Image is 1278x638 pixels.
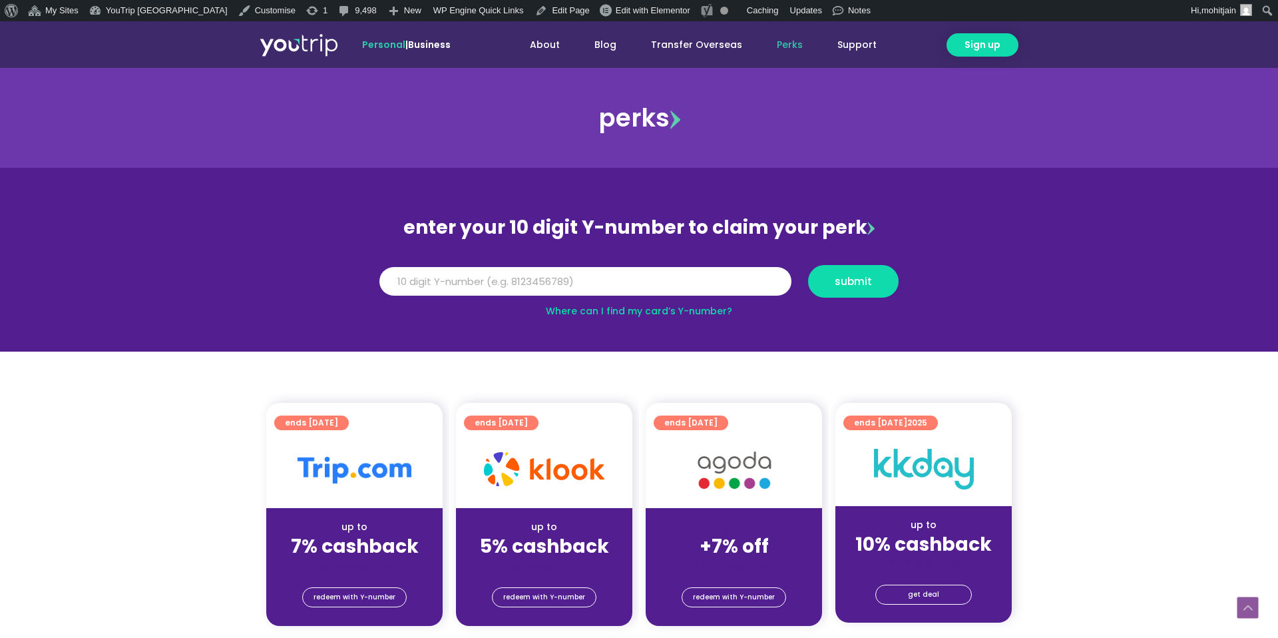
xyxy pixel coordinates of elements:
a: ends [DATE]2025 [843,416,938,430]
span: Personal [362,38,405,51]
span: Sign up [964,38,1000,52]
strong: 5% cashback [480,533,609,559]
span: redeem with Y-number [503,588,585,607]
span: ends [DATE] [285,416,338,430]
span: | [362,38,451,51]
a: redeem with Y-number [302,587,407,607]
strong: 10% cashback [855,531,992,557]
div: up to [846,518,1001,532]
span: mohitjain [1201,5,1236,15]
div: enter your 10 digit Y-number to claim your perk [373,210,905,245]
span: 2025 [907,417,927,428]
span: ends [DATE] [664,416,718,430]
div: (for stays only) [277,559,432,573]
span: submit [835,276,872,286]
input: 10 digit Y-number (e.g. 8123456789) [379,267,791,296]
a: Blog [577,33,634,57]
a: About [513,33,577,57]
span: Edit with Elementor [616,5,690,15]
a: ends [DATE] [464,416,538,430]
a: ends [DATE] [274,416,349,430]
a: Sign up [947,33,1018,57]
a: Perks [759,33,820,57]
a: Support [820,33,894,57]
a: redeem with Y-number [682,587,786,607]
span: get deal [908,585,939,604]
div: (for stays only) [467,559,622,573]
span: redeem with Y-number [314,588,395,607]
span: redeem with Y-number [693,588,775,607]
a: Transfer Overseas [634,33,759,57]
div: up to [277,520,432,534]
nav: Menu [487,33,894,57]
a: redeem with Y-number [492,587,596,607]
span: ends [DATE] [475,416,528,430]
span: up to [722,520,746,533]
span: ends [DATE] [854,416,927,430]
a: get deal [875,585,972,605]
a: ends [DATE] [654,416,728,430]
a: Business [408,38,451,51]
button: submit [808,265,899,298]
form: Y Number [379,265,899,308]
div: (for stays only) [846,557,1001,571]
div: (for stays only) [656,559,811,573]
strong: 7% cashback [291,533,419,559]
a: Where can I find my card’s Y-number? [546,304,732,318]
div: up to [467,520,622,534]
strong: +7% off [700,533,769,559]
